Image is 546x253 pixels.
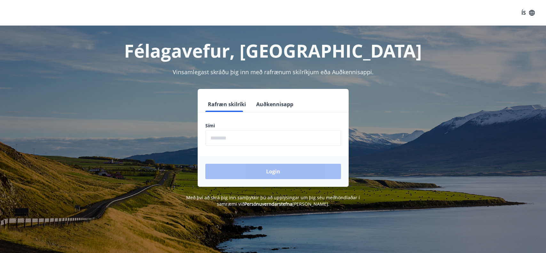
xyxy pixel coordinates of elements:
h1: Félagavefur, [GEOGRAPHIC_DATA] [51,38,496,63]
button: Rafræn skilríki [205,97,249,112]
label: Sími [205,123,341,129]
button: Auðkennisapp [254,97,296,112]
button: ÍS [518,7,538,19]
span: Vinsamlegast skráðu þig inn með rafrænum skilríkjum eða Auðkennisappi. [173,68,374,76]
span: Með því að skrá þig inn samþykkir þú að upplýsingar um þig séu meðhöndlaðar í samræmi við [PERSON... [186,194,360,207]
a: Persónuverndarstefna [244,201,292,207]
